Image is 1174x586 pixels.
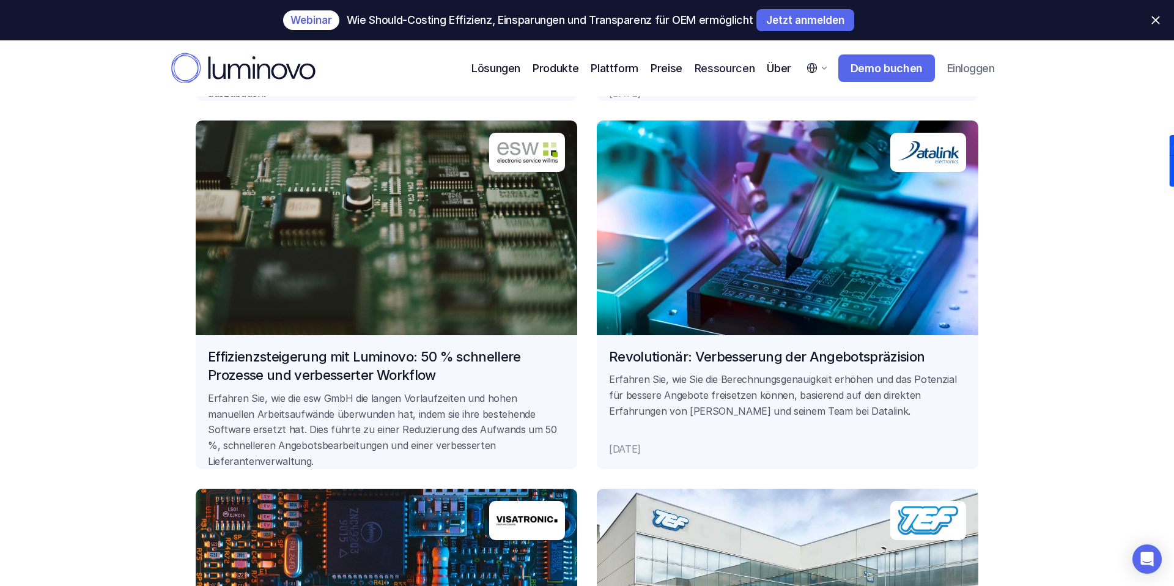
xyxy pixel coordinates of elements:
[196,121,577,469] a: ESW-LogoEffizienzsteigerung mit Luminovo: 50 % schnellere Prozesse und verbesserter WorkflowErfah...
[1132,544,1162,574] div: Open Intercom Messenger
[766,15,844,25] p: Jetzt anmelden
[947,62,994,75] p: Einloggen
[851,62,923,75] p: Demo buchen
[347,14,753,26] p: Wie Should-Costing Effizienz, Einsparungen und Transparenz für OEM ermöglicht
[695,60,755,76] p: Ressourcen
[939,56,1003,81] a: Einloggen
[651,60,682,76] a: Preise
[591,60,638,76] p: Plattform
[290,15,332,25] p: Webinar
[756,9,854,31] a: Jetzt anmelden
[838,54,935,83] a: Demo buchen
[597,121,978,469] a: DatalinkRevolutionär: Verbesserung der AngebotspräzisionErfahren Sie, wie Sie die Berechnungsgena...
[767,60,791,76] p: Über
[533,60,578,76] p: Produkte
[471,60,520,76] p: Lösungen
